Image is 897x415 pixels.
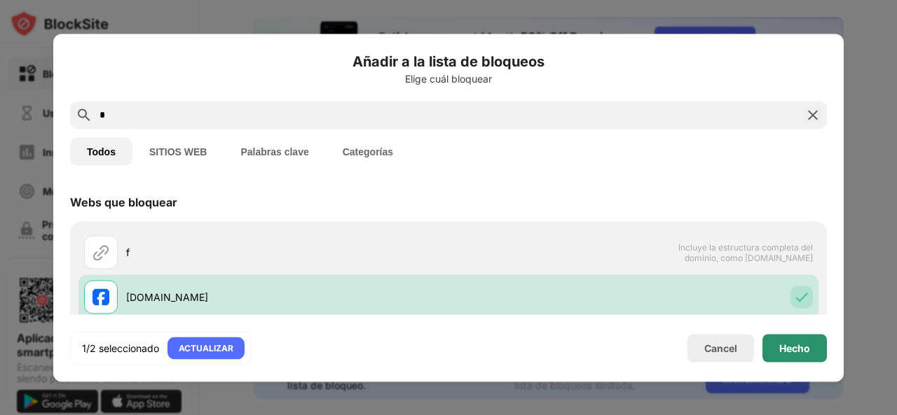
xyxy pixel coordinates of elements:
button: SITIOS WEB [132,137,224,165]
div: ACTUALIZAR [179,341,233,355]
button: Todos [70,137,132,165]
img: search-close [804,106,821,123]
button: Categorías [326,137,410,165]
div: Hecho [779,342,810,353]
img: url.svg [93,244,109,260]
div: Elige cuál bloquear [70,73,827,84]
div: Webs que bloquear [70,195,177,209]
span: Incluye la estructura completa del dominio, como [DOMAIN_NAME] [669,241,813,262]
h6: Añadir a la lista de bloqueos [70,50,827,71]
img: favicons [93,288,109,305]
div: [DOMAIN_NAME] [126,290,448,304]
img: search.svg [76,106,93,123]
div: 1/2 seleccionado [82,341,159,355]
button: Palabras clave [224,137,325,165]
div: f [126,245,448,260]
div: Cancel [704,342,737,354]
